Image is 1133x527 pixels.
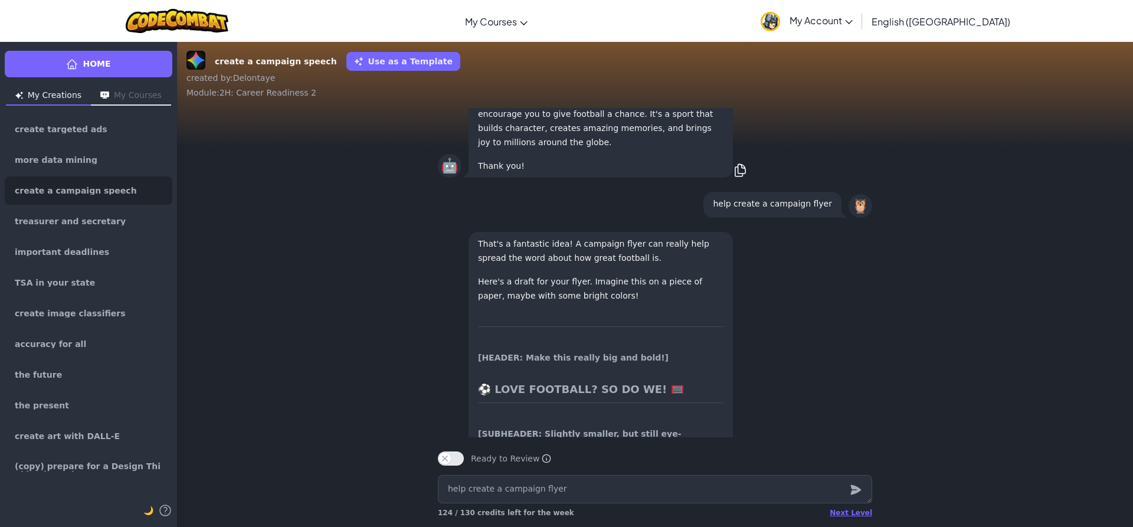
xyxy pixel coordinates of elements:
a: English ([GEOGRAPHIC_DATA]) [866,5,1016,37]
h3: ⚽️ LOVE FOOTBALL? SO DO WE! 🥅 [478,381,723,398]
a: My Courses [459,5,533,37]
span: accuracy for all [15,340,86,348]
div: 🤖 [438,154,461,178]
span: create art with DALL-E [15,432,120,440]
span: (copy) advertise a fundraiser [15,493,150,502]
p: Here's a draft for your flyer. Imagine this on a piece of paper, maybe with some bright colors! [478,274,723,303]
img: CodeCombat logo [126,9,229,33]
span: TSA in your state [15,279,95,287]
button: My Creations [6,87,91,106]
img: avatar [761,12,780,31]
span: create image classifiers [15,309,126,317]
a: create image classifiers [5,299,172,328]
a: TSA in your state [5,269,172,297]
a: the present [5,391,172,420]
span: (copy) prepare for a Design Thinking interview [15,462,162,472]
p: That's a fantastic idea! A campaign flyer can really help spread the word about how great footbal... [478,237,723,265]
a: the future [5,361,172,389]
p: So, whether you're a player, a fan, or just curious, I encourage you to give football a chance. I... [478,93,723,149]
a: create art with DALL-E [5,422,172,450]
a: Home [5,51,172,77]
div: Next Level [830,508,872,518]
span: important deadlines [15,248,109,256]
img: Icon [100,91,109,99]
span: My Account [790,14,853,27]
p: Thank you! [478,159,723,173]
strong: [SUBHEADER: Slightly smaller, but still eye-catching] [478,429,682,453]
a: My Account [755,2,859,40]
a: (copy) advertise a fundraiser [5,483,172,512]
a: create targeted ads [5,115,172,143]
a: accuracy for all [5,330,172,358]
span: Ready to Review [471,453,551,464]
span: treasurer and secretary [15,217,126,225]
strong: create a campaign speech [215,55,337,68]
img: Gemini [186,51,205,70]
button: My Courses [91,87,171,106]
strong: [HEADER: Make this really big and bold!] [478,353,669,362]
div: Module : 2H: Career Readiness 2 [186,87,1124,99]
span: the future [15,371,62,379]
span: English ([GEOGRAPHIC_DATA]) [872,15,1010,28]
span: created by : Delontaye [186,73,275,83]
button: 🌙 [143,503,153,518]
span: My Courses [465,15,517,28]
a: create a campaign speech [5,176,172,205]
a: treasurer and secretary [5,207,172,235]
span: create a campaign speech [15,186,137,195]
a: (copy) prepare for a Design Thinking interview [5,453,172,481]
a: more data mining [5,146,172,174]
span: 🌙 [143,506,153,515]
div: 🦉 [849,194,872,218]
p: help create a campaign flyer [713,197,832,211]
span: 124 / 130 credits left for the week [438,509,574,517]
a: important deadlines [5,238,172,266]
span: more data mining [15,156,97,164]
span: Home [83,58,110,70]
span: the present [15,401,69,410]
button: Use as a Template [346,52,460,71]
span: create targeted ads [15,125,107,133]
img: Icon [15,91,23,99]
